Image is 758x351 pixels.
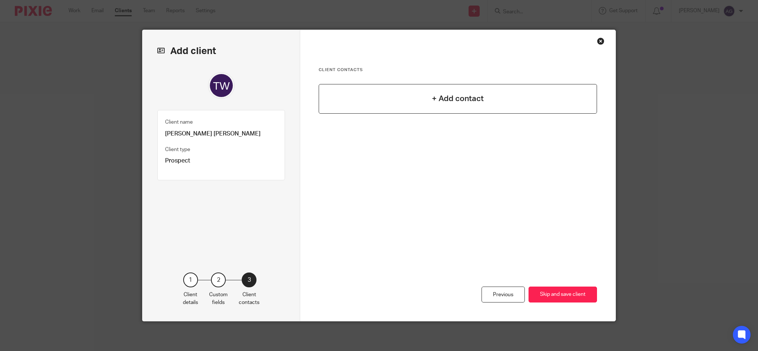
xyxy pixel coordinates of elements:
[165,130,277,138] p: [PERSON_NAME] [PERSON_NAME]
[208,72,235,99] img: svg%3E
[165,157,277,165] p: Prospect
[529,287,597,302] button: Skip and save client
[183,291,198,306] p: Client details
[157,45,285,57] h2: Add client
[319,67,597,73] h3: Client contacts
[432,93,484,104] h4: + Add contact
[183,273,198,287] div: 1
[165,118,193,126] label: Client name
[242,273,256,287] div: 3
[165,146,190,153] label: Client type
[239,291,259,306] p: Client contacts
[597,37,604,45] div: Close this dialog window
[209,291,228,306] p: Custom fields
[211,273,226,287] div: 2
[482,287,525,302] div: Previous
